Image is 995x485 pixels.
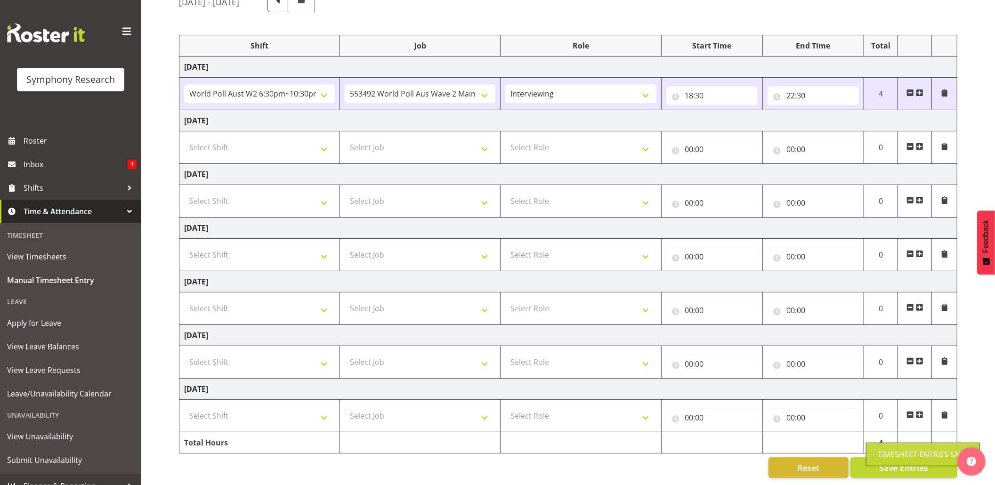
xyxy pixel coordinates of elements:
[2,382,139,405] a: Leave/Unavailability Calendar
[179,432,340,453] td: Total Hours
[768,301,859,320] input: Click to select...
[768,355,859,373] input: Click to select...
[797,461,819,474] span: Reset
[7,453,134,467] span: Submit Unavailability
[2,311,139,335] a: Apply for Leave
[2,335,139,358] a: View Leave Balances
[666,247,758,266] input: Click to select...
[869,40,893,51] div: Total
[24,157,128,171] span: Inbox
[179,325,957,346] td: [DATE]
[7,250,134,264] span: View Timesheets
[7,387,134,401] span: Leave/Unavailability Calendar
[7,24,85,42] img: Rosterit website logo
[879,461,928,474] span: Save Entries
[2,358,139,382] a: View Leave Requests
[345,40,495,51] div: Job
[179,218,957,239] td: [DATE]
[128,160,137,169] span: 1
[864,239,898,271] td: 0
[7,273,134,287] span: Manual Timesheet Entry
[2,425,139,448] a: View Unavailability
[2,405,139,425] div: Unavailability
[878,449,968,460] div: Timesheet Entries Save
[24,181,122,195] span: Shifts
[26,73,115,87] div: Symphony Research
[666,194,758,212] input: Click to select...
[768,247,859,266] input: Click to select...
[2,292,139,311] div: Leave
[179,110,957,131] td: [DATE]
[666,355,758,373] input: Click to select...
[864,131,898,164] td: 0
[666,40,758,51] div: Start Time
[967,457,976,466] img: help-xxl-2.png
[666,140,758,159] input: Click to select...
[7,339,134,354] span: View Leave Balances
[7,316,134,330] span: Apply for Leave
[768,86,859,105] input: Click to select...
[7,429,134,444] span: View Unavailability
[179,164,957,185] td: [DATE]
[864,346,898,379] td: 0
[2,268,139,292] a: Manual Timesheet Entry
[768,194,859,212] input: Click to select...
[2,226,139,245] div: Timesheet
[850,457,957,478] button: Save Entries
[179,379,957,400] td: [DATE]
[2,245,139,268] a: View Timesheets
[24,134,137,148] span: Roster
[505,40,656,51] div: Role
[864,400,898,432] td: 0
[864,185,898,218] td: 0
[768,408,859,427] input: Click to select...
[179,271,957,292] td: [DATE]
[768,457,849,478] button: Reset
[864,78,898,110] td: 4
[666,86,758,105] input: Click to select...
[2,448,139,472] a: Submit Unavailability
[977,210,995,275] button: Feedback - Show survey
[184,40,335,51] div: Shift
[7,363,134,377] span: View Leave Requests
[982,220,990,253] span: Feedback
[864,432,898,453] td: 4
[24,204,122,218] span: Time & Attendance
[666,408,758,427] input: Click to select...
[768,140,859,159] input: Click to select...
[179,57,957,78] td: [DATE]
[864,292,898,325] td: 0
[666,301,758,320] input: Click to select...
[768,40,859,51] div: End Time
